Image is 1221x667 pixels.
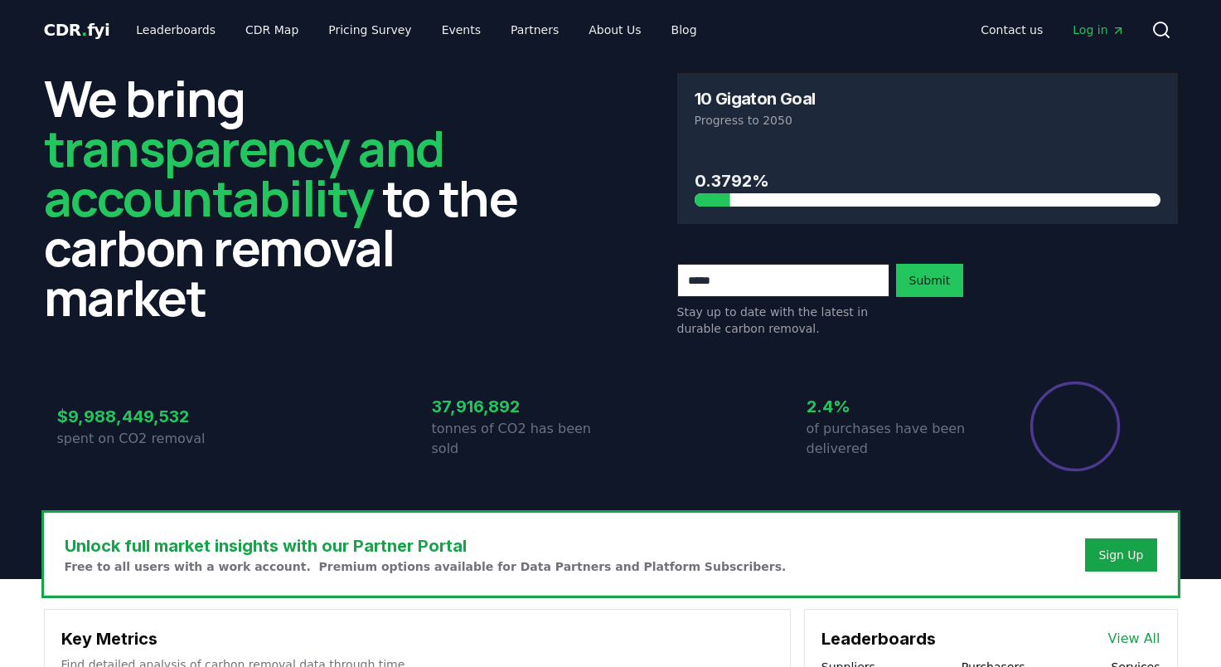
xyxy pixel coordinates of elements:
[1059,15,1137,45] a: Log in
[232,15,312,45] a: CDR Map
[123,15,229,45] a: Leaderboards
[695,168,1160,193] h3: 0.3792%
[44,20,110,40] span: CDR fyi
[497,15,572,45] a: Partners
[44,73,545,322] h2: We bring to the carbon removal market
[57,429,236,449] p: spent on CO2 removal
[65,533,787,558] h3: Unlock full market insights with our Partner Portal
[807,394,986,419] h3: 2.4%
[1085,538,1156,572] button: Sign Up
[658,15,710,45] a: Blog
[1098,547,1143,563] a: Sign Up
[1029,380,1122,473] div: Percentage of sales delivered
[315,15,424,45] a: Pricing Survey
[432,394,611,419] h3: 37,916,892
[807,419,986,459] p: of purchases have been delivered
[57,404,236,429] h3: $9,988,449,532
[575,15,654,45] a: About Us
[429,15,494,45] a: Events
[695,90,816,107] h3: 10 Gigaton Goal
[432,419,611,459] p: tonnes of CO2 has been sold
[896,264,964,297] button: Submit
[1108,629,1160,649] a: View All
[44,114,444,231] span: transparency and accountability
[81,20,87,40] span: .
[967,15,1137,45] nav: Main
[677,304,889,337] p: Stay up to date with the latest in durable carbon removal.
[821,626,936,651] h3: Leaderboards
[123,15,710,45] nav: Main
[65,558,787,575] p: Free to all users with a work account. Premium options available for Data Partners and Platform S...
[44,18,110,41] a: CDR.fyi
[967,15,1056,45] a: Contact us
[61,626,773,651] h3: Key Metrics
[695,112,1160,129] p: Progress to 2050
[1073,22,1124,38] span: Log in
